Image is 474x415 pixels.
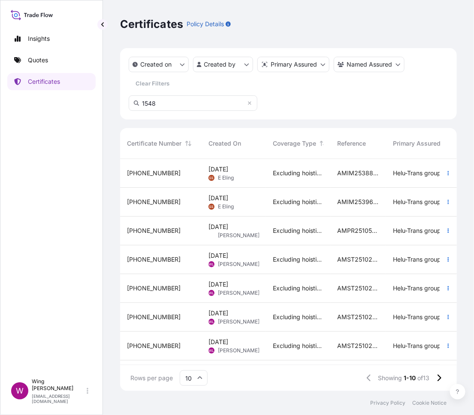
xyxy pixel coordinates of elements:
p: Created by [204,60,236,69]
span: [PHONE_NUMBER] [127,198,181,206]
span: Rows per page [130,374,173,382]
span: [PHONE_NUMBER] [127,284,181,293]
span: [PERSON_NAME] [218,347,260,354]
span: [PHONE_NUMBER] [127,169,181,177]
a: Privacy Policy [370,400,405,406]
span: Reference [337,139,366,148]
span: AMST2510220ALAL [337,255,379,264]
p: [EMAIL_ADDRESS][DOMAIN_NAME] [32,394,85,404]
button: Sort [183,138,193,149]
span: [DATE] [208,165,228,174]
a: Certificates [7,73,96,90]
span: Excluding hoisting [273,255,323,264]
span: WL [209,317,214,326]
span: [DATE] [208,194,228,202]
span: [DATE] [208,251,228,260]
span: [DATE] [208,280,228,289]
span: [DATE] [208,338,228,346]
span: AMPR2510589ZYZY [337,226,379,235]
span: Helu-Trans group of companies and their subsidiaries [393,226,448,235]
span: EE [209,202,214,211]
span: Excluding hoisting [273,198,323,206]
span: AMST2510220ALAL [337,313,379,321]
span: CT [209,231,214,240]
p: Insights [28,34,50,43]
span: [PHONE_NUMBER] [127,255,181,264]
span: Helu-Trans group of companies and their subsidiaries [393,255,448,264]
span: Helu-Trans group of companies and their subsidiaries [393,313,448,321]
a: Quotes [7,52,96,69]
p: Primary Assured [271,60,317,69]
span: Excluding hoisting [273,226,323,235]
p: Wing [PERSON_NAME] [32,378,85,392]
span: WL [209,289,214,297]
span: WL [209,346,214,355]
span: Excluding hoisting [273,342,323,350]
span: Showing [378,374,402,382]
span: AMIM253966CWCW [337,198,379,206]
span: AMST2510220ALAL [337,284,379,293]
span: Helu-Trans group of companies and their subsidiaries [393,198,448,206]
p: Certificates [28,77,60,86]
p: Certificates [120,17,183,31]
span: [PHONE_NUMBER] [127,226,181,235]
span: [DATE] [208,223,228,231]
span: [PERSON_NAME] [218,318,260,325]
span: AMST2510220ALAL [337,342,379,350]
span: Helu-Trans group of companies and their subsidiaries [393,284,448,293]
span: Excluding hoisting [273,313,323,321]
span: [PHONE_NUMBER] [127,313,181,321]
span: E Eling [218,203,234,210]
button: Sort [318,138,328,149]
a: Insights [7,30,96,47]
button: createdBy Filter options [193,57,253,72]
span: Helu-Trans group of companies and their subsidiaries [393,169,448,177]
span: [PERSON_NAME] [218,290,260,296]
span: [PERSON_NAME] [218,261,260,268]
span: Certificate Number [127,139,181,148]
span: Primary Assured [393,139,441,148]
span: EE [209,174,214,182]
button: distributor Filter options [257,57,329,72]
span: 1-10 [404,374,416,382]
span: E Eling [218,174,234,181]
span: AMIM253882YCZL [337,169,379,177]
span: WL [209,260,214,269]
p: Quotes [28,56,48,64]
span: [PHONE_NUMBER] [127,342,181,350]
span: Excluding hoisting [273,169,323,177]
span: Created On [208,139,241,148]
span: Excluding hoisting [273,284,323,293]
p: Created on [140,60,172,69]
input: Search Certificate or Reference... [129,95,257,111]
button: cargoOwner Filter options [334,57,405,72]
span: Helu-Trans group of companies and their subsidiaries [393,342,448,350]
p: Clear Filters [136,79,170,88]
p: Named Assured [347,60,392,69]
p: Policy Details [187,20,224,28]
button: createdOn Filter options [129,57,189,72]
span: W [16,387,24,395]
span: [DATE] [208,309,228,317]
span: [PERSON_NAME] [218,232,260,239]
span: of 13 [418,374,430,382]
span: Coverage Type [273,139,316,148]
a: Cookie Notice [412,400,447,406]
button: Clear Filters [129,76,177,90]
